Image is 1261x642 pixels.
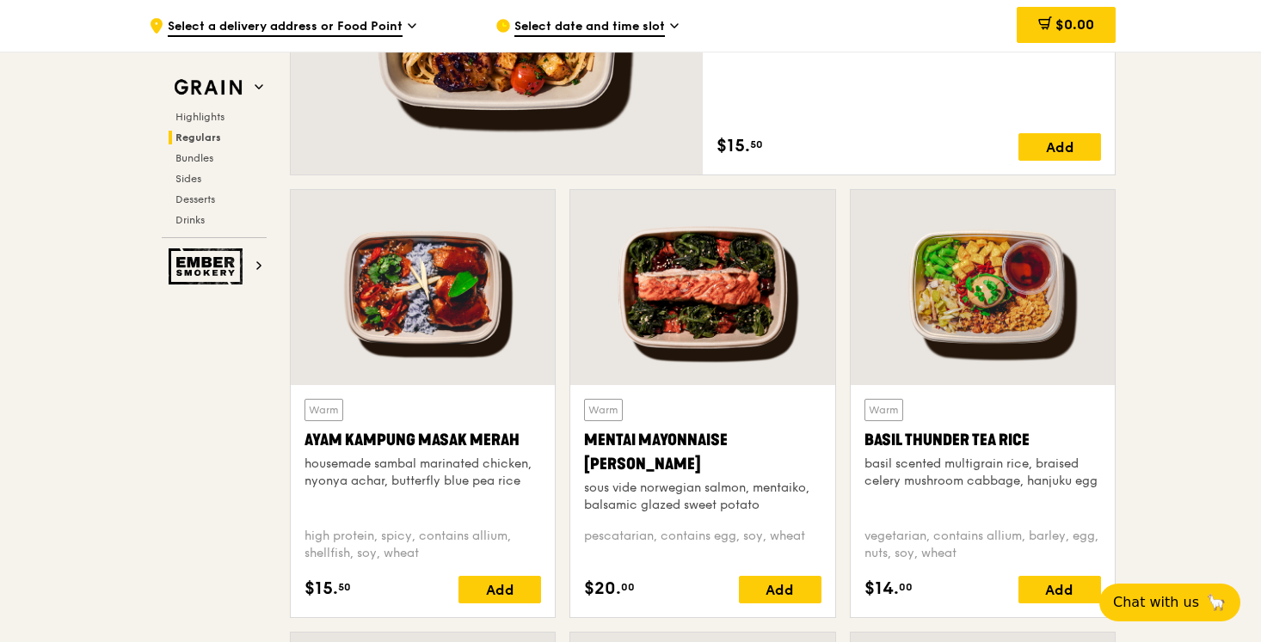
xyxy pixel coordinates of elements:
div: Add [458,576,541,603]
span: Sides [175,173,201,185]
div: Warm [304,399,343,421]
span: 00 [621,580,635,594]
div: Mentai Mayonnaise [PERSON_NAME] [584,428,821,476]
span: $0.00 [1055,16,1094,33]
span: Desserts [175,193,215,205]
span: 50 [750,138,763,151]
img: Ember Smokery web logo [169,248,248,284]
div: high protein, spicy, contains allium, shellfish, soy, wheat [304,528,541,562]
span: $15. [717,133,750,159]
span: Chat with us [1113,592,1199,613]
div: Warm [584,399,623,421]
span: Regulars [175,131,221,144]
span: Highlights [175,111,225,123]
div: Add [739,576,821,603]
span: 00 [899,580,913,594]
div: Basil Thunder Tea Rice [864,428,1101,452]
div: basil scented multigrain rice, braised celery mushroom cabbage, hanjuku egg [864,456,1101,490]
div: sous vide norwegian salmon, mentaiko, balsamic glazed sweet potato [584,480,821,514]
div: pescatarian, contains egg, soy, wheat [584,528,821,562]
span: Drinks [175,214,205,226]
span: 🦙 [1206,592,1227,613]
span: $20. [584,576,621,602]
div: vegetarian, contains allium, barley, egg, nuts, soy, wheat [864,528,1101,562]
div: Warm [864,399,903,421]
div: housemade sambal marinated chicken, nyonya achar, butterfly blue pea rice [304,456,541,490]
button: Chat with us🦙 [1099,584,1240,621]
span: Select date and time slot [514,18,665,37]
span: $15. [304,576,338,602]
span: 50 [338,580,351,594]
span: Select a delivery address or Food Point [168,18,403,37]
div: Add [1018,133,1101,161]
div: Add [1018,576,1101,603]
span: Bundles [175,152,213,164]
div: Ayam Kampung Masak Merah [304,428,541,452]
img: Grain web logo [169,72,248,103]
span: $14. [864,576,899,602]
